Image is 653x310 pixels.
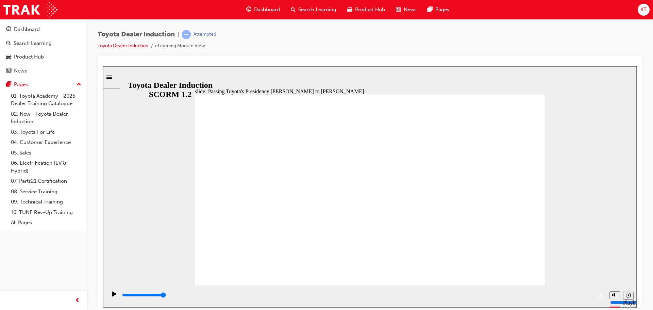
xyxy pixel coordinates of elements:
[3,22,84,78] button: DashboardSearch LearningProduct HubNews
[8,186,84,197] a: 08. Service Training
[8,217,84,228] a: All Pages
[3,23,84,36] a: Dashboard
[520,225,531,233] button: Playback speed
[3,65,84,77] a: News
[246,5,251,14] span: guage-icon
[640,6,647,14] span: KT
[182,30,191,39] span: learningRecordVerb_ATTEMPT-icon
[8,148,84,158] a: 05. Sales
[503,219,530,241] div: misc controls
[422,3,455,17] a: pages-iconPages
[6,68,11,74] span: news-icon
[291,5,296,14] span: search-icon
[14,26,40,33] div: Dashboard
[3,2,57,17] img: Trak
[390,3,422,17] a: news-iconNews
[3,219,503,241] div: playback controls
[8,137,84,148] a: 04. Customer Experience
[506,225,517,233] button: Mute (Ctrl+Alt+M)
[8,197,84,207] a: 09. Technical Training
[14,39,52,47] div: Search Learning
[3,51,84,63] a: Product Hub
[3,78,84,91] button: Pages
[8,158,84,176] a: 06. Electrification (EV & Hybrid)
[520,233,530,246] div: Playback Speed
[241,3,285,17] a: guage-iconDashboard
[155,42,205,50] li: eLearning Module View
[75,296,80,305] span: prev-icon
[8,109,84,127] a: 02. New - Toyota Dealer Induction
[254,6,280,14] span: Dashboard
[6,54,11,60] span: car-icon
[14,81,28,88] div: Pages
[638,4,650,16] button: KT
[14,67,27,75] div: News
[178,31,179,38] span: |
[19,226,63,231] input: slide progress
[98,43,148,49] a: Toyota Dealer Induction
[428,5,433,14] span: pages-icon
[435,6,449,14] span: Pages
[347,5,352,14] span: car-icon
[342,3,390,17] a: car-iconProduct Hub
[8,127,84,137] a: 03. Toyota For Life
[6,40,11,47] span: search-icon
[8,91,84,109] a: 01. Toyota Academy - 2025 Dealer Training Catalogue
[298,6,336,14] span: Search Learning
[3,225,15,236] button: Play (Ctrl+Alt+P)
[8,207,84,218] a: 10. TUNE Rev-Up Training
[355,6,385,14] span: Product Hub
[396,5,401,14] span: news-icon
[8,176,84,186] a: 07. Parts21 Certification
[493,225,503,235] button: Replay (Ctrl+Alt+R)
[6,27,11,33] span: guage-icon
[98,31,175,38] span: Toyota Dealer Induction
[14,53,44,61] div: Product Hub
[404,6,417,14] span: News
[507,233,551,239] input: volume
[6,82,11,88] span: pages-icon
[285,3,342,17] a: search-iconSearch Learning
[194,31,216,38] div: Attempted
[77,80,81,89] span: up-icon
[3,37,84,50] a: Search Learning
